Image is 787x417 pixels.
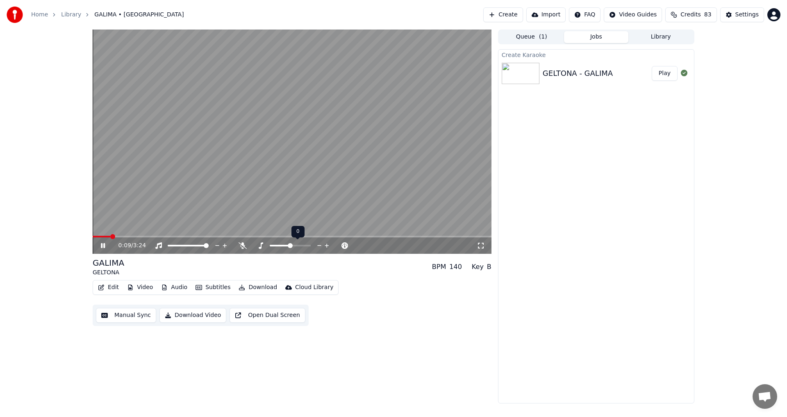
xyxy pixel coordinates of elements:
div: BPM [432,262,446,272]
button: Settings [720,7,764,22]
span: 3:24 [133,242,146,250]
div: GELTONA - GALIMA [543,68,613,79]
div: 140 [449,262,462,272]
button: Open Dual Screen [230,308,305,323]
button: Download Video [159,308,226,323]
button: Library [628,31,693,43]
span: 83 [704,11,712,19]
div: GELTONA [93,269,124,277]
span: ( 1 ) [539,33,547,41]
span: 0:09 [118,242,131,250]
nav: breadcrumb [31,11,184,19]
div: 0 [291,226,305,237]
a: Library [61,11,81,19]
button: Video Guides [604,7,662,22]
button: Create [483,7,523,22]
div: Cloud Library [295,283,333,292]
button: Credits83 [665,7,716,22]
span: Credits [680,11,701,19]
a: Home [31,11,48,19]
span: GALIMA • [GEOGRAPHIC_DATA] [94,11,184,19]
img: youka [7,7,23,23]
div: Create Karaoke [498,50,694,59]
a: Open chat [753,384,777,409]
div: GALIMA [93,257,124,269]
button: Import [526,7,566,22]
button: FAQ [569,7,600,22]
div: Settings [735,11,759,19]
button: Jobs [564,31,629,43]
div: B [487,262,491,272]
button: Video [124,282,156,293]
div: / [118,242,138,250]
button: Edit [95,282,122,293]
button: Download [235,282,280,293]
button: Manual Sync [96,308,156,323]
button: Subtitles [192,282,234,293]
div: Key [472,262,484,272]
button: Audio [158,282,191,293]
button: Queue [499,31,564,43]
button: Play [652,66,678,81]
